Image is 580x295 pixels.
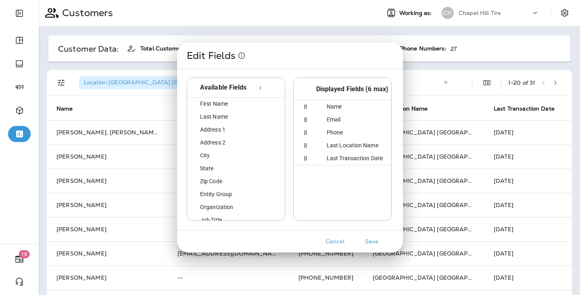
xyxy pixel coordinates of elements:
[191,84,247,91] div: Available Fields
[320,235,350,248] button: Cancel
[238,52,246,60] div: Click on a field to add or remove it.
[190,178,222,184] span: Zip Code
[190,126,225,133] span: Address 1
[317,116,340,123] span: Email
[357,235,387,248] button: Save
[190,204,233,210] span: Organization
[190,165,213,172] span: State
[190,100,228,107] span: First Name
[317,155,383,161] span: Last Transaction Date
[190,113,228,120] span: Last Name
[317,103,342,110] span: Name
[317,129,343,136] span: Phone
[317,142,378,149] span: Last Location Name
[190,191,232,197] span: Entity Group
[190,152,210,159] span: City
[257,84,265,92] button: Available Fields column menu
[190,139,225,146] span: Address 2
[316,85,388,93] div: Displayed Fields (6 max)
